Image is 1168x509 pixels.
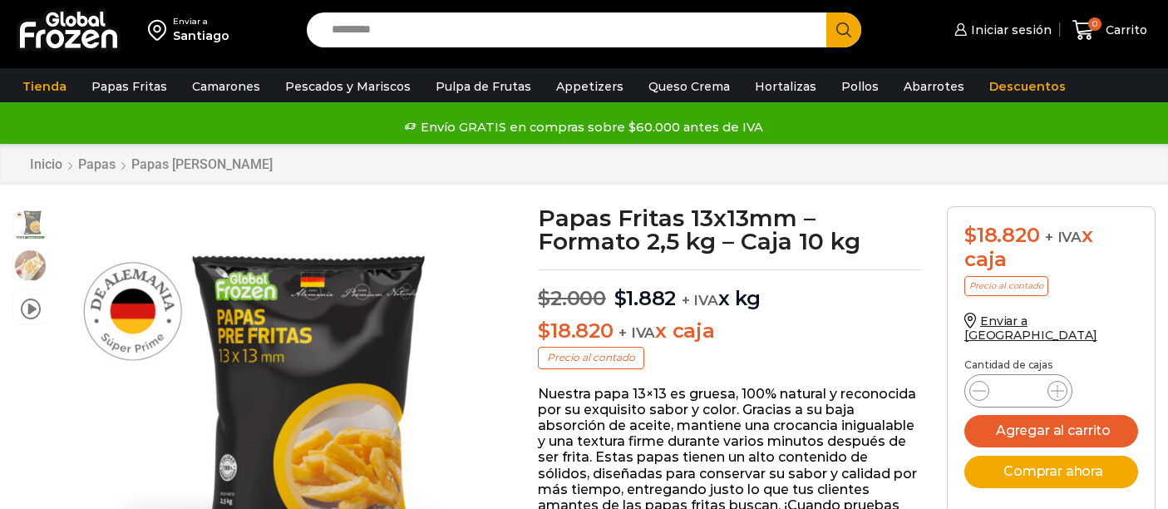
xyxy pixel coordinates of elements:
[83,71,175,102] a: Papas Fritas
[614,286,627,310] span: $
[833,71,887,102] a: Pollos
[964,456,1138,488] button: Comprar ahora
[14,71,75,102] a: Tienda
[1101,22,1147,38] span: Carrito
[967,22,1052,38] span: Iniciar sesión
[538,319,922,343] p: x caja
[1045,229,1082,245] span: + IVA
[548,71,632,102] a: Appetizers
[964,415,1138,447] button: Agregar al carrito
[618,324,655,341] span: + IVA
[538,269,922,311] p: x kg
[13,207,47,241] span: 13-x-13-2kg
[981,71,1074,102] a: Descuentos
[964,314,1097,343] a: Enviar a [GEOGRAPHIC_DATA]
[13,249,47,283] span: 13×13
[826,12,861,47] button: Search button
[747,71,825,102] a: Hortalizas
[964,359,1138,371] p: Cantidad de cajas
[964,224,1138,272] div: x caja
[538,347,644,368] p: Precio al contado
[682,292,718,309] span: + IVA
[538,319,550,343] span: $
[1003,379,1034,403] input: Product quantity
[77,156,116,172] a: Papas
[895,71,973,102] a: Abarrotes
[184,71,269,102] a: Camarones
[538,319,613,343] bdi: 18.820
[640,71,738,102] a: Queso Crema
[964,276,1048,296] p: Precio al contado
[964,223,977,247] span: $
[964,223,1039,247] bdi: 18.820
[29,156,274,172] nav: Breadcrumb
[148,16,173,44] img: address-field-icon.svg
[173,16,229,27] div: Enviar a
[131,156,274,172] a: Papas [PERSON_NAME]
[538,286,550,310] span: $
[29,156,63,172] a: Inicio
[277,71,419,102] a: Pescados y Mariscos
[538,286,606,310] bdi: 2.000
[427,71,540,102] a: Pulpa de Frutas
[173,27,229,44] div: Santiago
[1068,11,1151,50] a: 0 Carrito
[950,13,1052,47] a: Iniciar sesión
[538,206,922,253] h1: Papas Fritas 13x13mm – Formato 2,5 kg – Caja 10 kg
[1088,17,1101,31] span: 0
[614,286,677,310] bdi: 1.882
